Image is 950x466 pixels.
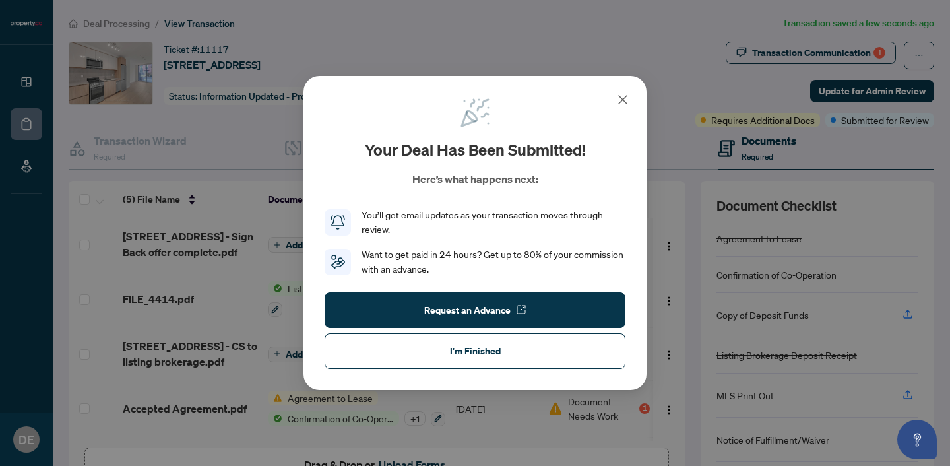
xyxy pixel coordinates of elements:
span: Request an Advance [424,300,511,321]
button: Open asap [897,420,937,459]
div: You’ll get email updates as your transaction moves through review. [362,208,625,237]
p: Here’s what happens next: [412,171,538,187]
button: I'm Finished [325,333,625,369]
div: Want to get paid in 24 hours? Get up to 80% of your commission with an advance. [362,248,625,277]
span: I'm Finished [450,341,501,362]
h2: Your deal has been submitted! [365,139,586,160]
button: Request an Advance [325,292,625,328]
